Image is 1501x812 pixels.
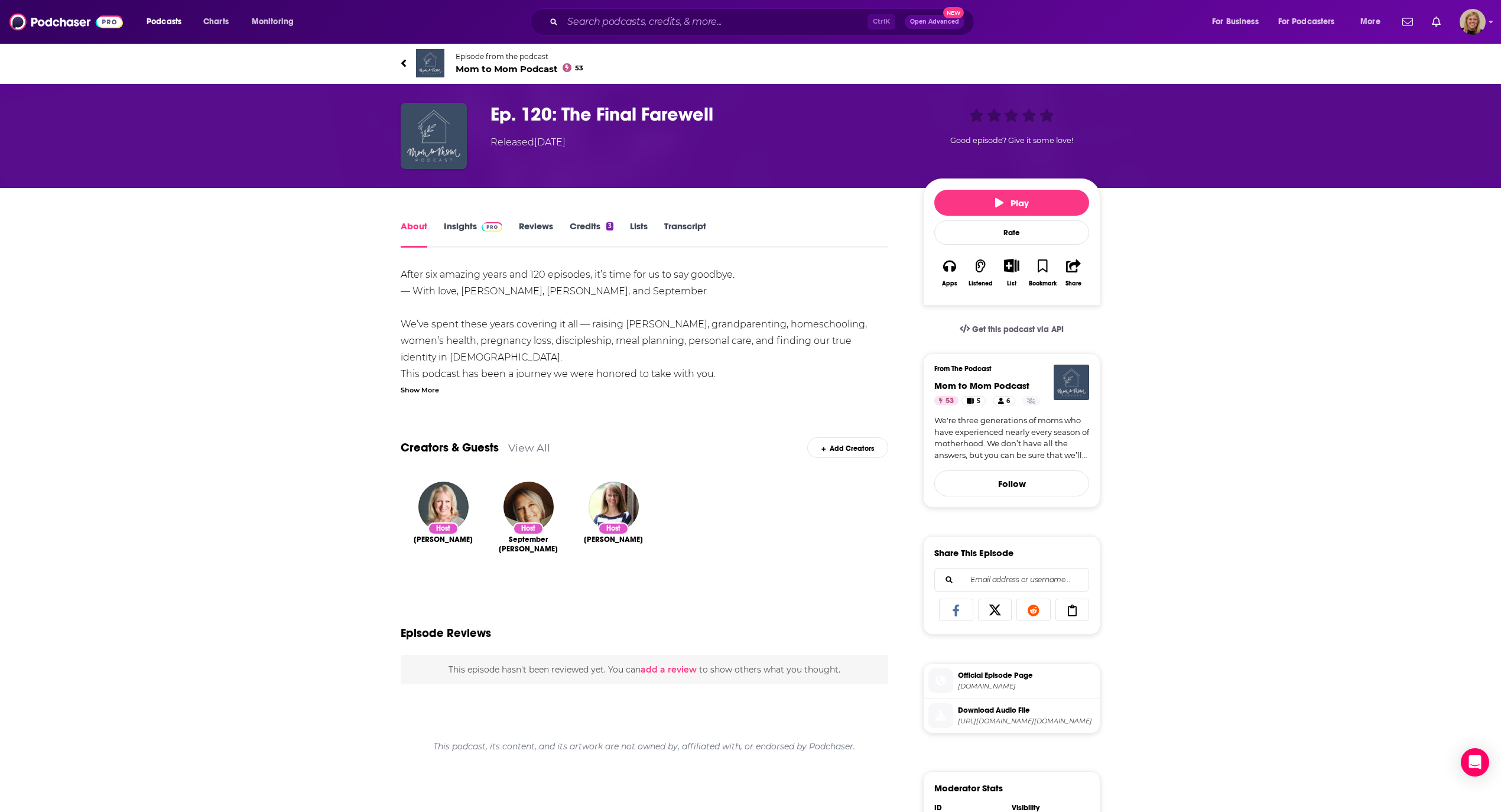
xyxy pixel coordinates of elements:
[1027,251,1058,294] button: Bookmark
[958,717,1095,726] span: https://anchor.fm/s/5dcba3b0/podcast/play/102164050/https%3A%2F%2Fd3ctxlq1ktw2nl.cloudfront.net%2...
[1398,12,1418,32] a: Show notifications dropdown
[563,12,868,31] input: Search podcasts, credits, & more...
[995,197,1029,209] span: Play
[1460,9,1486,35] span: Logged in as avansolkema
[495,535,561,554] a: September McCarthy
[203,14,229,30] span: Charts
[428,522,459,535] div: Host
[575,66,583,71] span: 53
[664,220,706,248] a: Transcript
[9,11,123,33] img: Podchaser - Follow, Share and Rate Podcasts
[401,440,499,455] a: Creators & Guests
[977,395,980,407] span: 5
[868,14,895,30] span: Ctrl K
[1029,280,1057,287] div: Bookmark
[1460,9,1486,35] button: Show profile menu
[541,8,986,35] div: Search podcasts, credits, & more...
[993,396,1015,405] a: 6
[1055,599,1090,621] a: Copy Link
[513,522,544,535] div: Host
[418,482,469,532] img: Kate Battistelli
[978,599,1012,621] a: Share on X/Twitter
[401,103,467,169] img: Ep. 120: The Final Farewell
[910,19,959,25] span: Open Advanced
[444,220,502,248] a: InsightsPodchaser Pro
[1065,280,1081,287] div: Share
[1006,395,1010,407] span: 6
[401,49,750,77] a: Mom to Mom PodcastEpisode from the podcastMom to Mom Podcast53
[401,267,888,498] div: After six amazing years and 120 episodes, it’s time for us to say goodbye. — With love, [PERSON_N...
[401,220,427,248] a: About
[950,315,1073,344] a: Get this podcast via API
[503,482,554,532] img: September McCarthy
[147,14,181,30] span: Podcasts
[456,52,583,61] span: Episode from the podcast
[1461,748,1489,777] div: Open Intercom Messenger
[807,437,888,458] div: Add Creators
[934,190,1089,216] button: Play
[490,135,566,150] div: Released [DATE]
[196,12,236,31] a: Charts
[1278,14,1335,30] span: For Podcasters
[401,626,491,641] h3: Episode Reviews
[243,12,309,31] button: open menu
[934,251,965,294] button: Apps
[928,703,1095,728] a: Download Audio File[URL][DOMAIN_NAME][DOMAIN_NAME]
[996,251,1027,294] div: Show More ButtonList
[934,365,1080,373] h3: From The Podcast
[589,482,639,532] img: Jamie Erickson
[969,280,993,287] div: Listened
[584,535,643,544] a: Jamie Erickson
[630,220,648,248] a: Lists
[950,136,1073,145] span: Good episode? Give it some love!
[958,682,1095,691] span: podcasters.spotify.com
[942,280,957,287] div: Apps
[1360,14,1380,30] span: More
[401,732,888,761] div: This podcast, its content, and its artwork are not owned by, affiliated with, or endorsed by Podc...
[1460,9,1486,35] img: User Profile
[934,782,1003,794] h3: Moderator Stats
[944,569,1079,591] input: Email address or username...
[414,535,473,544] a: Kate Battistelli
[414,535,473,544] span: [PERSON_NAME]
[456,63,583,74] span: Mom to Mom Podcast
[570,220,613,248] a: Credits3
[1212,14,1259,30] span: For Business
[641,663,697,676] button: add a review
[1058,251,1089,294] button: Share
[1054,365,1089,400] img: Mom to Mom Podcast
[490,103,904,126] h1: Ep. 120: The Final Farewell
[482,222,502,232] img: Podchaser Pro
[1271,12,1352,31] button: open menu
[495,535,561,554] span: September [PERSON_NAME]
[584,535,643,544] span: [PERSON_NAME]
[449,664,840,675] span: This episode hasn't been reviewed yet. You can to show others what you thought.
[958,670,1095,681] span: Official Episode Page
[1204,12,1273,31] button: open menu
[905,15,964,29] button: Open AdvancedNew
[934,380,1029,391] a: Mom to Mom Podcast
[508,441,550,454] a: View All
[138,12,197,31] button: open menu
[965,251,996,294] button: Listened
[934,396,959,405] a: 53
[939,599,973,621] a: Share on Facebook
[934,415,1089,461] a: We're three generations of moms who have experienced nearly every season of motherhood. We don’t ...
[252,14,294,30] span: Monitoring
[1007,280,1016,287] div: List
[1427,12,1445,32] a: Show notifications dropdown
[934,220,1089,245] div: Rate
[928,668,1095,693] a: Official Episode Page[DOMAIN_NAME]
[606,222,613,230] div: 3
[1016,599,1051,621] a: Share on Reddit
[1352,12,1395,31] button: open menu
[934,547,1013,558] h3: Share This Episode
[934,470,1089,496] button: Follow
[519,220,553,248] a: Reviews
